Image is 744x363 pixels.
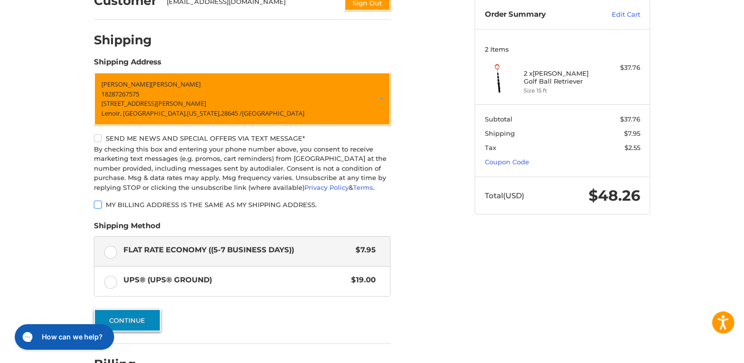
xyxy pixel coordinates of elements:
span: $2.55 [625,144,640,151]
a: Enter or select a different address [94,72,390,125]
button: Continue [94,309,161,332]
span: [STREET_ADDRESS][PERSON_NAME] [101,99,206,108]
iframe: Gorgias live chat messenger [10,321,117,353]
span: Tax [485,144,496,151]
span: [US_STATE], [187,109,221,118]
span: Lenoir, [GEOGRAPHIC_DATA], [101,109,187,118]
a: Privacy Policy [304,183,349,191]
span: Flat Rate Economy ((5-7 Business Days)) [123,244,351,256]
div: $37.76 [601,63,640,73]
span: $7.95 [624,129,640,137]
h2: Shipping [94,32,152,48]
li: Size 15 ft [524,87,599,95]
span: 18287267575 [101,90,139,98]
span: $7.95 [351,244,376,256]
h3: Order Summary [485,10,591,20]
div: By checking this box and entering your phone number above, you consent to receive marketing text ... [94,145,390,193]
span: [PERSON_NAME] [151,80,201,89]
legend: Shipping Method [94,220,160,236]
a: Edit Cart [591,10,640,20]
span: Total (USD) [485,191,524,200]
a: Coupon Code [485,158,529,166]
span: 28645 / [221,109,242,118]
span: $19.00 [346,274,376,286]
label: My billing address is the same as my shipping address. [94,201,390,209]
span: $48.26 [589,186,640,205]
span: Subtotal [485,115,512,123]
h3: 2 Items [485,45,640,53]
h4: 2 x [PERSON_NAME] Golf Ball Retriever [524,69,599,86]
span: UPS® (UPS® Ground) [123,274,347,286]
a: Terms [353,183,373,191]
span: [GEOGRAPHIC_DATA] [242,109,304,118]
legend: Shipping Address [94,57,161,72]
span: $37.76 [620,115,640,123]
label: Send me news and special offers via text message* [94,134,390,142]
span: [PERSON_NAME] [101,80,151,89]
span: Shipping [485,129,515,137]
